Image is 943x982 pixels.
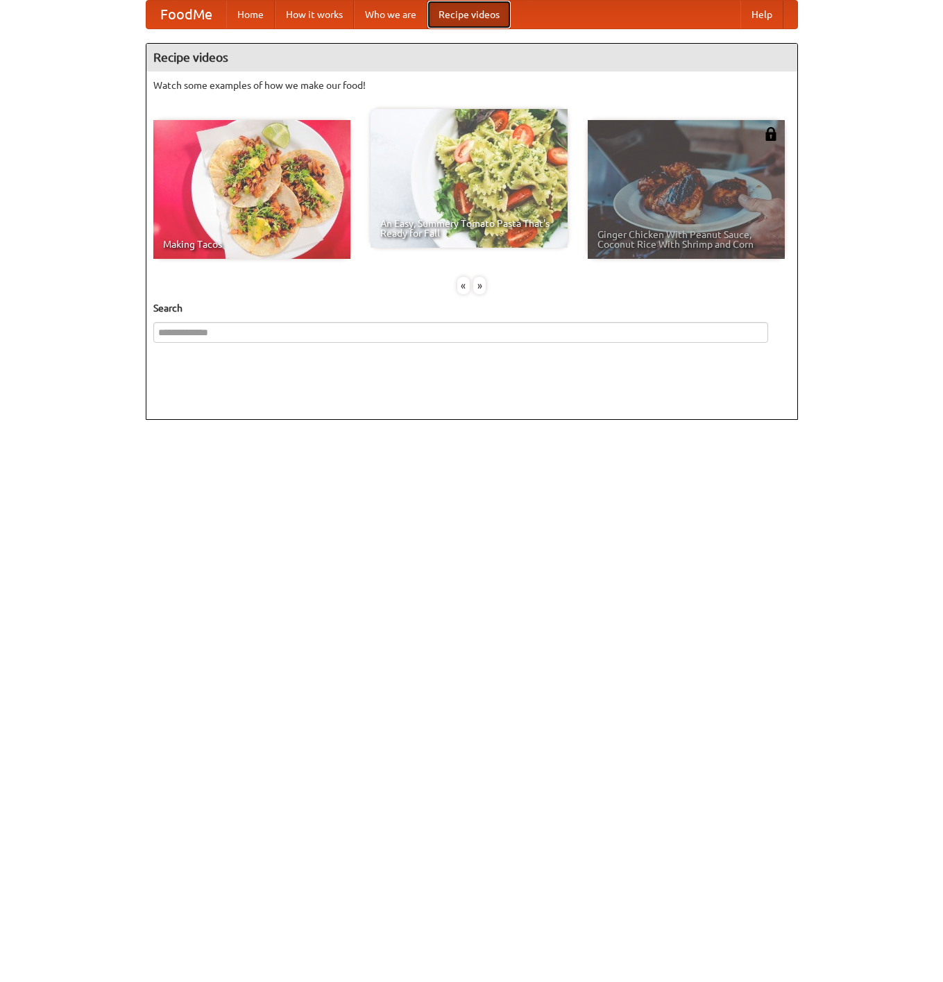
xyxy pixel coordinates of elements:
div: « [457,277,470,294]
a: How it works [275,1,354,28]
a: Making Tacos [153,120,350,259]
p: Watch some examples of how we make our food! [153,78,790,92]
a: Recipe videos [427,1,511,28]
a: Who we are [354,1,427,28]
span: An Easy, Summery Tomato Pasta That's Ready for Fall [380,219,558,238]
h5: Search [153,301,790,315]
h4: Recipe videos [146,44,797,71]
a: Help [740,1,783,28]
a: An Easy, Summery Tomato Pasta That's Ready for Fall [371,109,568,248]
span: Making Tacos [163,239,341,249]
a: Home [226,1,275,28]
img: 483408.png [764,127,778,141]
div: » [473,277,486,294]
a: FoodMe [146,1,226,28]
